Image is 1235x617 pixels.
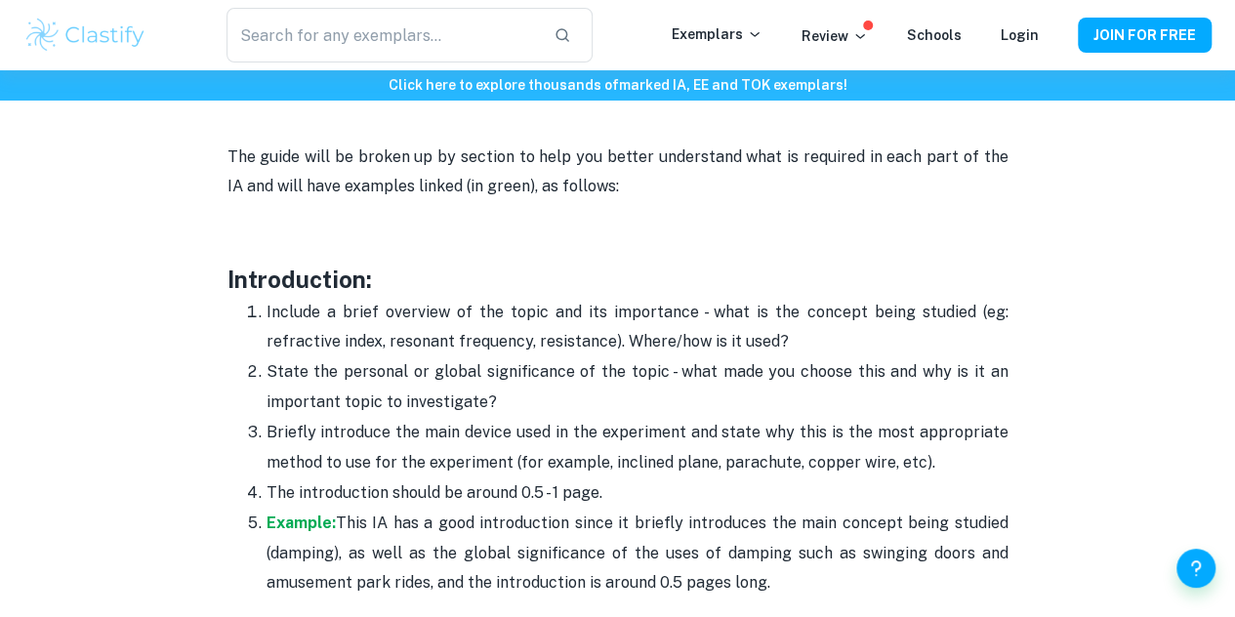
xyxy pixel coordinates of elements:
a: Schools [907,27,962,43]
button: Help and Feedback [1176,549,1215,588]
input: Search for any exemplars... [226,8,539,62]
p: Include a brief overview of the topic and its importance - what is the concept being studied (eg:... [267,298,1009,357]
a: Example: [267,514,336,532]
img: Clastify logo [23,16,147,55]
p: The guide will be broken up by section to help you better understand what is required in each par... [227,143,1009,202]
p: Exemplars [672,23,762,45]
h6: Click here to explore thousands of marked IA, EE and TOK exemplars ! [4,74,1231,96]
p: This IA has a good introduction since it briefly introduces the main concept being studied (dampi... [267,509,1009,597]
a: Login [1001,27,1039,43]
p: State the personal or global significance of the topic - what made you choose this and why is it ... [267,357,1009,417]
p: The introduction should be around 0.5 - 1 page. [267,478,1009,508]
button: JOIN FOR FREE [1078,18,1212,53]
p: Review [802,25,868,47]
p: Briefly introduce the main device used in the experiment and state why this is the most appropria... [267,418,1009,477]
h3: Introduction: [227,262,1009,297]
